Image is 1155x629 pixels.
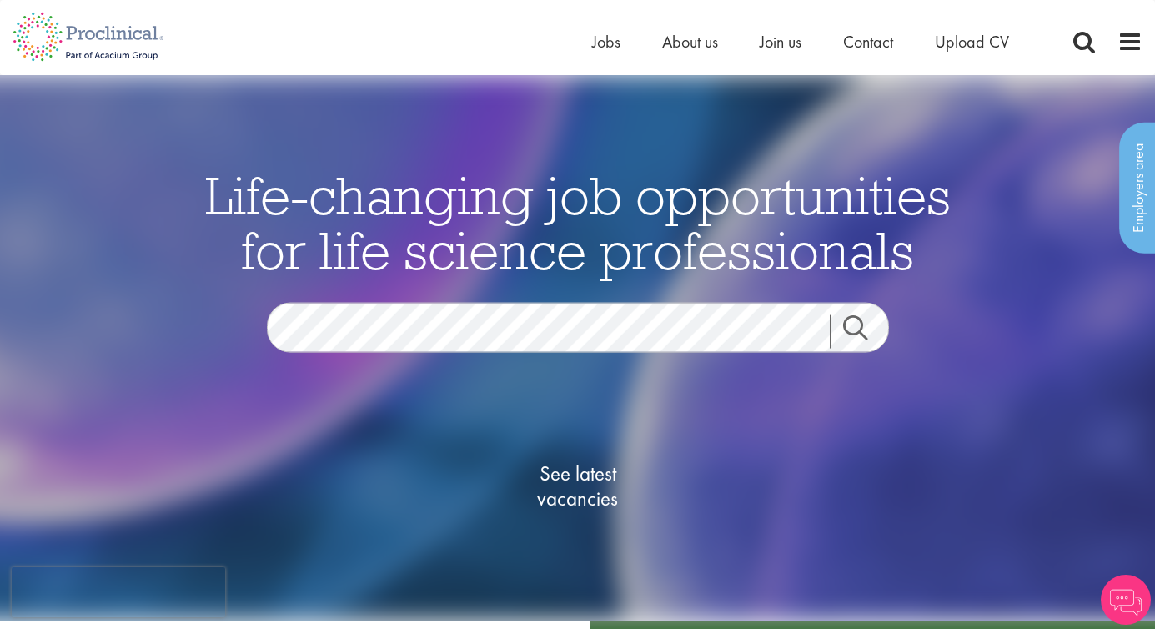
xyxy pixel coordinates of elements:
a: Join us [760,31,801,53]
img: Chatbot [1101,575,1151,625]
span: Life-changing job opportunities for life science professionals [205,161,951,283]
a: Job search submit button [830,314,901,348]
a: About us [662,31,718,53]
iframe: reCAPTCHA [12,567,225,617]
span: See latest vacancies [495,460,661,511]
a: Jobs [592,31,620,53]
a: Upload CV [935,31,1009,53]
a: Contact [843,31,893,53]
a: See latestvacancies [495,394,661,577]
